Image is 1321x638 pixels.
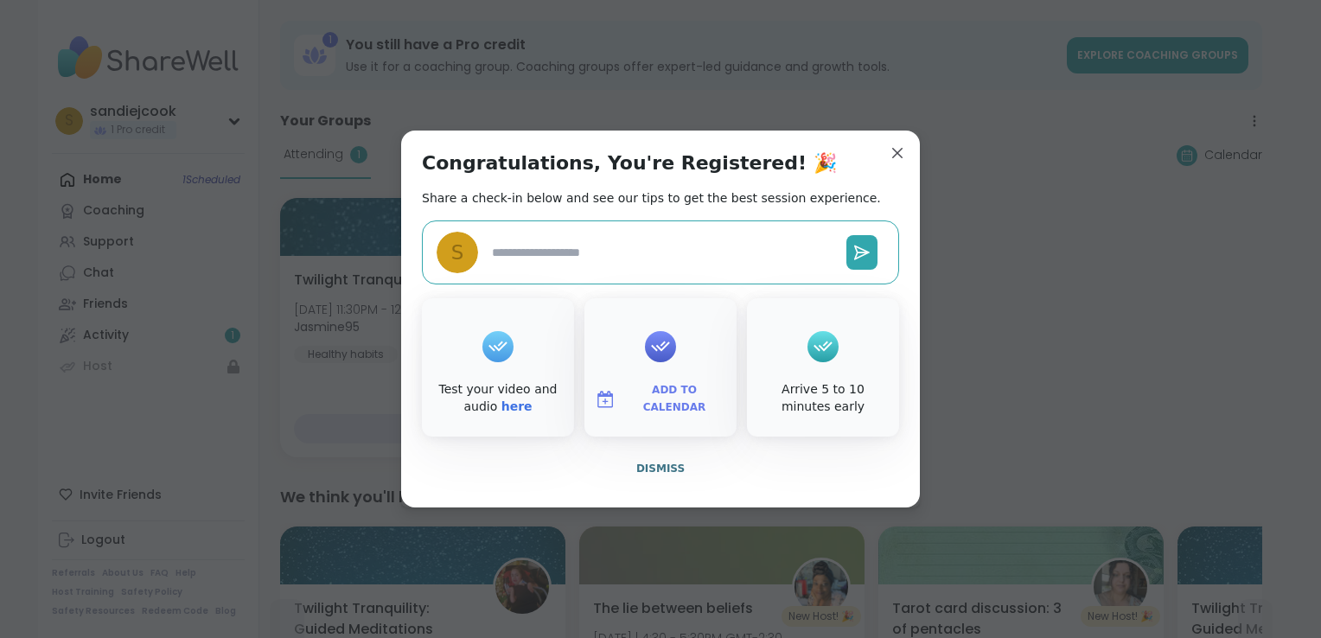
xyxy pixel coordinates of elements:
div: Test your video and audio [425,381,571,415]
button: Add to Calendar [588,381,733,418]
img: ShareWell Logomark [595,389,616,410]
a: here [501,399,533,413]
button: Dismiss [422,450,899,487]
div: Arrive 5 to 10 minutes early [750,381,896,415]
span: Add to Calendar [622,382,726,416]
span: Dismiss [636,463,685,475]
h1: Congratulations, You're Registered! 🎉 [422,151,837,175]
h2: Share a check-in below and see our tips to get the best session experience. [422,189,881,207]
span: s [451,238,464,268]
